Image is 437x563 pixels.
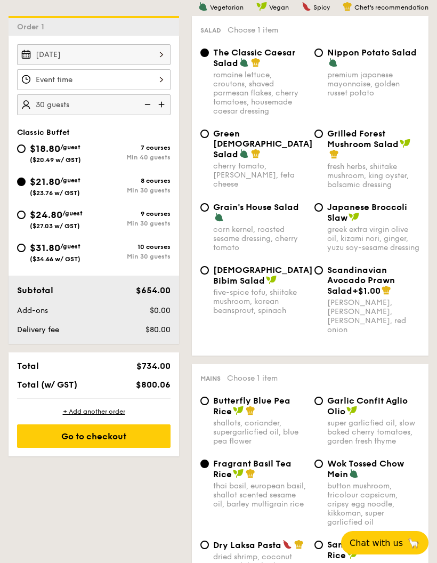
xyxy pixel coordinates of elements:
[246,469,255,478] img: icon-chef-hat.a58ddaea.svg
[30,242,60,254] span: $31.80
[400,139,410,148] img: icon-vegan.f8ff3823.svg
[327,225,420,252] div: greek extra virgin olive oil, kizami nori, ginger, yuzu soy-sesame dressing
[327,396,408,416] span: Garlic Confit Aglio Olio
[94,220,171,227] div: Min 30 guests
[200,49,209,57] input: The Classic Caesar Saladromaine lettuce, croutons, shaved parmesan flakes, cherry tomatoes, house...
[17,178,26,186] input: $21.80/guest($23.76 w/ GST)8 coursesMin 30 guests
[341,531,428,554] button: Chat with us🦙
[17,407,171,416] div: + Add another order
[17,325,59,334] span: Delivery fee
[94,243,171,251] div: 10 courses
[30,255,80,263] span: ($34.66 w/ GST)
[282,540,292,549] img: icon-spicy.37a8142b.svg
[17,69,171,90] input: Event time
[30,156,81,164] span: ($20.49 w/ GST)
[17,424,171,448] div: Go to checkout
[313,4,330,11] span: Spicy
[227,374,278,383] span: Choose 1 item
[228,26,278,35] span: Choose 1 item
[17,44,171,65] input: Event date
[200,266,209,275] input: [DEMOGRAPHIC_DATA] Bibim Saladfive-spice tofu, shiitake mushroom, korean beansprout, spinach
[256,2,267,11] img: icon-vegan.f8ff3823.svg
[136,380,171,390] span: $800.06
[213,225,306,252] div: corn kernel, roasted sesame dressing, cherry tomato
[214,212,224,222] img: icon-vegetarian.fe4039eb.svg
[328,58,338,67] img: icon-vegetarian.fe4039eb.svg
[407,537,420,549] span: 🦙
[213,419,306,446] div: shallots, coriander, supergarlicfied oil, blue pea flower
[314,49,323,57] input: Nippon Potato Saladpremium japanese mayonnaise, golden russet potato
[213,481,306,509] div: thai basil, european basil, shallot scented sesame oil, barley multigrain rice
[30,222,80,230] span: ($27.03 w/ GST)
[213,396,290,416] span: Butterfly Blue Pea Rice
[327,419,420,446] div: super garlicfied oil, slow baked cherry tomatoes, garden fresh thyme
[354,4,428,11] span: Chef's recommendation
[136,361,171,371] span: $734.00
[94,177,171,184] div: 8 courses
[382,285,391,295] img: icon-chef-hat.a58ddaea.svg
[327,459,404,479] span: Wok Tossed Chow Mein
[352,286,381,296] span: +$1.00
[246,406,255,415] img: icon-chef-hat.a58ddaea.svg
[17,380,77,390] span: Total (w/ GST)
[17,211,26,219] input: $24.80/guest($27.03 w/ GST)9 coursesMin 30 guests
[213,540,281,550] span: Dry Laksa Pasta
[200,375,221,382] span: Mains
[94,210,171,218] div: 9 courses
[200,27,221,34] span: Salad
[94,154,171,161] div: Min 40 guests
[17,244,26,252] input: $31.80/guest($34.66 w/ GST)10 coursesMin 30 guests
[17,94,171,115] input: Number of guests
[30,209,62,221] span: $24.80
[213,265,313,286] span: [DEMOGRAPHIC_DATA] Bibim Salad
[150,306,171,315] span: $0.00
[327,265,395,296] span: Scandinavian Avocado Prawn Salad
[136,285,171,295] span: $654.00
[94,253,171,260] div: Min 30 guests
[60,143,80,151] span: /guest
[346,406,357,415] img: icon-vegan.f8ff3823.svg
[349,469,359,478] img: icon-vegetarian.fe4039eb.svg
[251,58,261,67] img: icon-chef-hat.a58ddaea.svg
[294,540,304,549] img: icon-chef-hat.a58ddaea.svg
[327,128,399,149] span: Grilled Forest Mushroom Salad
[347,550,358,559] img: icon-vegan.f8ff3823.svg
[314,397,323,405] input: Garlic Confit Aglio Oliosuper garlicfied oil, slow baked cherry tomatoes, garden fresh thyme
[30,176,60,188] span: $21.80
[17,285,53,295] span: Subtotal
[17,306,48,315] span: Add-ons
[327,47,417,58] span: Nippon Potato Salad
[327,540,408,560] span: Sanshoku Steamed Rice
[145,325,171,334] span: $80.00
[327,70,420,98] div: premium japanese mayonnaise, golden russet potato
[210,4,244,11] span: Vegetarian
[327,202,407,223] span: Japanese Broccoli Slaw
[17,128,70,137] span: Classic Buffet
[60,243,80,250] span: /guest
[94,187,171,194] div: Min 30 guests
[200,460,209,468] input: Fragrant Basil Tea Ricethai basil, european basil, shallot scented sesame oil, barley multigrain ...
[213,459,292,479] span: Fragrant Basil Tea Rice
[62,210,83,217] span: /guest
[30,189,80,197] span: ($23.76 w/ GST)
[139,94,155,115] img: icon-reduce.1d2dbef1.svg
[314,203,323,212] input: Japanese Broccoli Slawgreek extra virgin olive oil, kizami nori, ginger, yuzu soy-sesame dressing
[213,128,313,159] span: Green [DEMOGRAPHIC_DATA] Salad
[155,94,171,115] img: icon-add.58712e84.svg
[350,538,403,548] span: Chat with us
[329,149,339,159] img: icon-chef-hat.a58ddaea.svg
[17,22,48,31] span: Order 1
[349,212,359,222] img: icon-vegan.f8ff3823.svg
[343,2,352,11] img: icon-chef-hat.a58ddaea.svg
[213,288,306,315] div: five-spice tofu, shiitake mushroom, korean beansprout, spinach
[213,47,296,68] span: The Classic Caesar Salad
[327,298,420,334] div: [PERSON_NAME], [PERSON_NAME], [PERSON_NAME], red onion
[266,275,277,285] img: icon-vegan.f8ff3823.svg
[251,149,261,158] img: icon-chef-hat.a58ddaea.svg
[233,469,244,478] img: icon-vegan.f8ff3823.svg
[269,4,289,11] span: Vegan
[30,143,60,155] span: $18.80
[213,70,306,116] div: romaine lettuce, croutons, shaved parmesan flakes, cherry tomatoes, housemade caesar dressing
[314,266,323,275] input: Scandinavian Avocado Prawn Salad+$1.00[PERSON_NAME], [PERSON_NAME], [PERSON_NAME], red onion
[213,202,299,212] span: Grain's House Salad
